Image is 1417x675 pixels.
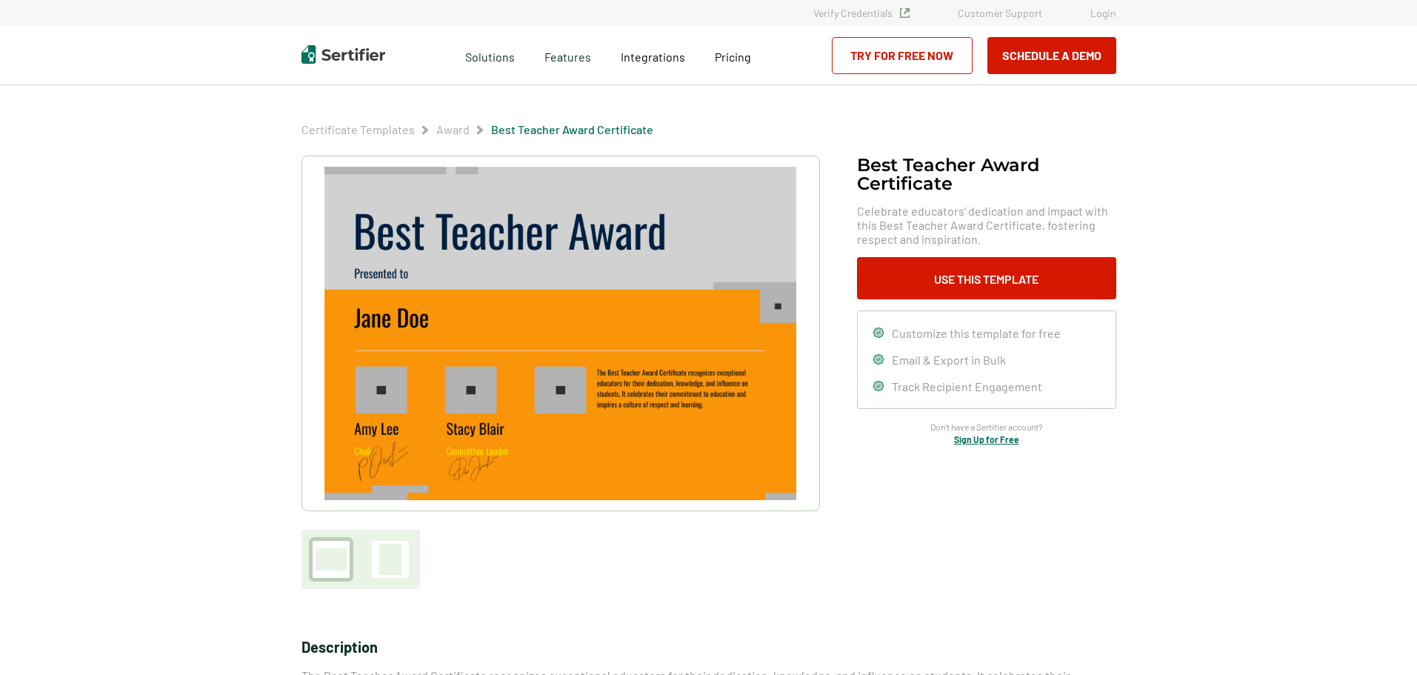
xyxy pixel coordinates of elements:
[324,167,796,500] img: Best Teacher Award Certificate​
[857,257,1116,299] button: Use This Template
[465,46,515,64] span: Solutions
[301,122,653,137] div: Breadcrumb
[436,122,470,137] span: Award
[301,122,415,137] span: Certificate Templates
[491,122,653,136] a: Best Teacher Award Certificate​
[621,50,685,64] span: Integrations
[892,379,1042,393] span: Track Recipient Engagement
[892,326,1061,340] span: Customize this template for free
[491,122,653,137] span: Best Teacher Award Certificate​
[832,37,973,74] a: Try for Free Now
[544,46,591,64] span: Features
[621,46,685,64] a: Integrations
[301,122,415,136] a: Certificate Templates
[1090,7,1116,19] a: Login
[954,434,1019,445] a: Sign Up for Free
[301,638,378,656] span: Description
[715,46,751,64] a: Pricing
[857,156,1116,193] h1: Best Teacher Award Certificate​
[301,45,385,64] img: Sertifier | Digital Credentialing Platform
[813,7,910,19] a: Verify Credentials
[900,8,910,18] img: Verified
[857,204,1116,246] span: Celebrate educators’ dedication and impact with this Best Teacher Award Certificate, fostering re...
[930,420,1043,434] span: Don’t have a Sertifier account?
[892,353,1006,367] span: Email & Export in Bulk
[715,50,751,64] span: Pricing
[436,122,470,136] a: Award
[958,7,1042,19] a: Customer Support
